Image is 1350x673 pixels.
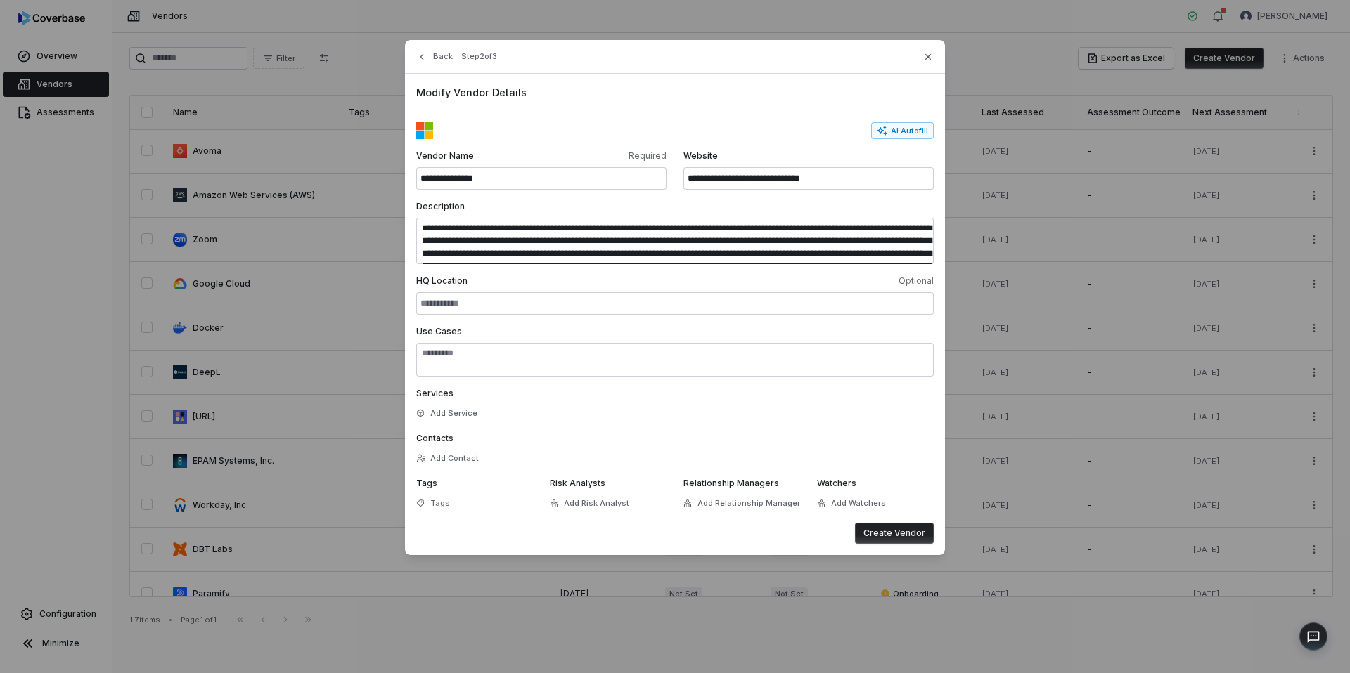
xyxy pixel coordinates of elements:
[412,400,482,426] button: Add Service
[683,478,779,488] span: Relationship Managers
[697,498,800,509] span: Add Relationship Manager
[416,326,462,336] span: Use Cases
[416,433,454,443] span: Contacts
[564,498,629,509] span: Add Risk Analyst
[678,275,934,287] span: Optional
[416,85,934,100] span: Modify Vendor Details
[416,150,539,162] span: Vendor Name
[817,478,856,488] span: Watchers
[855,523,934,544] button: Create Vendor
[871,122,934,139] button: AI Autofill
[813,490,890,516] button: Add Watchers
[544,150,667,162] span: Required
[416,275,672,287] span: HQ Location
[430,498,450,509] span: Tags
[550,478,605,488] span: Risk Analysts
[683,150,934,162] span: Website
[412,445,483,471] button: Add Contact
[461,51,497,62] span: Step 2 of 3
[412,44,457,70] button: Back
[416,388,454,398] span: Services
[416,478,437,488] span: Tags
[416,201,465,211] span: Description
